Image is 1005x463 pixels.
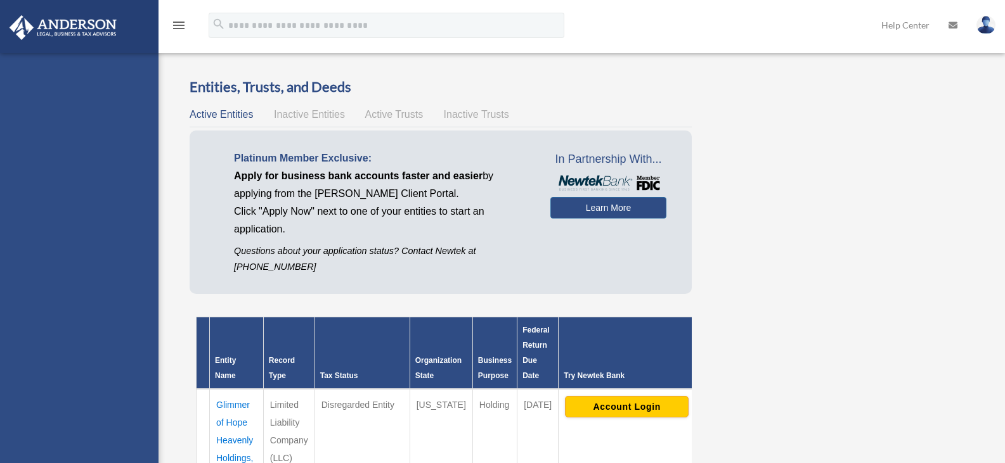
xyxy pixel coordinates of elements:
[565,396,689,417] button: Account Login
[234,243,531,275] p: Questions about your application status? Contact Newtek at [PHONE_NUMBER]
[210,317,264,390] th: Entity Name
[6,15,120,40] img: Anderson Advisors Platinum Portal
[517,317,559,390] th: Federal Return Due Date
[212,17,226,31] i: search
[274,109,345,120] span: Inactive Entities
[564,368,690,383] div: Try Newtek Bank
[472,317,517,390] th: Business Purpose
[550,149,666,170] span: In Partnership With...
[976,16,995,34] img: User Pic
[410,317,472,390] th: Organization State
[234,149,531,167] p: Platinum Member Exclusive:
[550,197,666,219] a: Learn More
[190,109,253,120] span: Active Entities
[263,317,314,390] th: Record Type
[444,109,509,120] span: Inactive Trusts
[171,22,186,33] a: menu
[234,167,531,203] p: by applying from the [PERSON_NAME] Client Portal.
[557,175,660,191] img: NewtekBankLogoSM.png
[314,317,410,390] th: Tax Status
[234,170,483,181] span: Apply for business bank accounts faster and easier
[171,18,186,33] i: menu
[365,109,424,120] span: Active Trusts
[234,203,531,238] p: Click "Apply Now" next to one of your entities to start an application.
[565,401,689,411] a: Account Login
[190,77,692,97] h3: Entities, Trusts, and Deeds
